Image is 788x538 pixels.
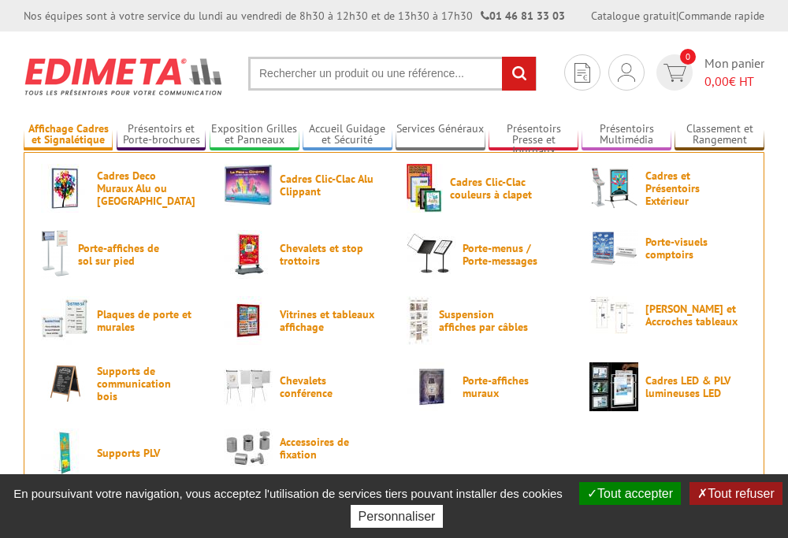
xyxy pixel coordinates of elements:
a: Cadres LED & PLV lumineuses LED [589,362,747,411]
span: Mon panier [704,54,764,91]
span: Plaques de porte et murales [97,308,191,333]
a: Porte-affiches muraux [407,362,564,411]
span: Cadres LED & PLV lumineuses LED [645,374,740,399]
span: Porte-affiches muraux [463,374,557,399]
span: 0,00 [704,73,729,89]
a: Cadres Clic-Clac couleurs à clapet [407,164,564,213]
input: rechercher [502,57,536,91]
img: devis rapide [618,63,635,82]
span: 0 [680,49,696,65]
a: Cadres Deco Muraux Alu ou [GEOGRAPHIC_DATA] [41,164,199,213]
img: Présentoir, panneau, stand - Edimeta - PLV, affichage, mobilier bureau, entreprise [24,47,225,106]
img: Vitrines et tableaux affichage [224,296,273,345]
span: Porte-visuels comptoirs [645,236,740,261]
img: devis rapide [663,64,686,82]
img: Chevalets conférence [224,362,273,411]
img: Plaques de porte et murales [41,296,90,345]
span: Vitrines et tableaux affichage [280,308,374,333]
span: € HT [704,72,764,91]
a: Supports de communication bois [41,362,199,404]
a: Accueil Guidage et Sécurité [303,122,392,148]
a: Présentoirs Presse et Journaux [489,122,578,148]
img: Suspension affiches par câbles [407,296,432,345]
div: Nos équipes sont à votre service du lundi au vendredi de 8h30 à 12h30 et de 13h30 à 17h30 [24,8,565,24]
button: Tout refuser [689,482,782,505]
span: Cadres Deco Muraux Alu ou [GEOGRAPHIC_DATA] [97,169,191,207]
a: Affichage Cadres et Signalétique [24,122,113,148]
button: Tout accepter [579,482,681,505]
span: Cadres Clic-Clac Alu Clippant [280,173,374,198]
a: Classement et Rangement [675,122,764,148]
span: Chevalets et stop trottoirs [280,242,374,267]
img: Cadres Deco Muraux Alu ou Bois [41,164,90,213]
a: Cadres Clic-Clac Alu Clippant [224,164,381,206]
a: Vitrines et tableaux affichage [224,296,381,345]
img: Cadres Clic-Clac couleurs à clapet [407,164,443,213]
span: Supports de communication bois [97,365,191,403]
strong: 01 46 81 33 03 [481,9,565,23]
span: [PERSON_NAME] et Accroches tableaux [645,302,740,328]
a: Porte-menus / Porte-messages [407,230,564,279]
span: Porte-affiches de sol sur pied [78,242,173,267]
img: Porte-menus / Porte-messages [407,230,455,279]
a: Porte-visuels comptoirs [589,230,747,266]
input: Rechercher un produit ou une référence... [248,57,537,91]
a: devis rapide 0 Mon panier 0,00€ HT [652,54,764,91]
img: Porte-visuels comptoirs [589,230,638,266]
img: Supports de communication bois [41,362,90,404]
img: Chevalets et stop trottoirs [224,230,273,279]
img: Porte-affiches muraux [407,362,455,411]
a: Présentoirs Multimédia [582,122,671,148]
a: Plaques de porte et murales [41,296,199,345]
a: Cadres et Présentoirs Extérieur [589,164,747,213]
span: Chevalets conférence [280,374,374,399]
span: Cadres et Présentoirs Extérieur [645,169,740,207]
button: Personnaliser (fenêtre modale) [351,505,444,528]
img: Cimaises et Accroches tableaux [589,296,638,334]
a: Services Généraux [396,122,485,148]
a: Présentoirs et Porte-brochures [117,122,206,148]
a: Chevalets et stop trottoirs [224,230,381,279]
a: Commande rapide [678,9,764,23]
span: Suspension affiches par câbles [439,308,533,333]
span: Porte-menus / Porte-messages [463,242,557,267]
img: Cadres LED & PLV lumineuses LED [589,362,638,411]
img: Cadres et Présentoirs Extérieur [589,164,638,213]
a: Chevalets conférence [224,362,381,411]
a: Suspension affiches par câbles [407,296,564,345]
a: Catalogue gratuit [591,9,676,23]
img: devis rapide [574,63,590,83]
div: | [591,8,764,24]
a: Porte-affiches de sol sur pied [41,230,199,279]
span: Cadres Clic-Clac couleurs à clapet [450,176,545,201]
a: Exposition Grilles et Panneaux [210,122,299,148]
img: Porte-affiches de sol sur pied [41,230,71,279]
a: [PERSON_NAME] et Accroches tableaux [589,296,747,334]
img: Cadres Clic-Clac Alu Clippant [224,164,273,206]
